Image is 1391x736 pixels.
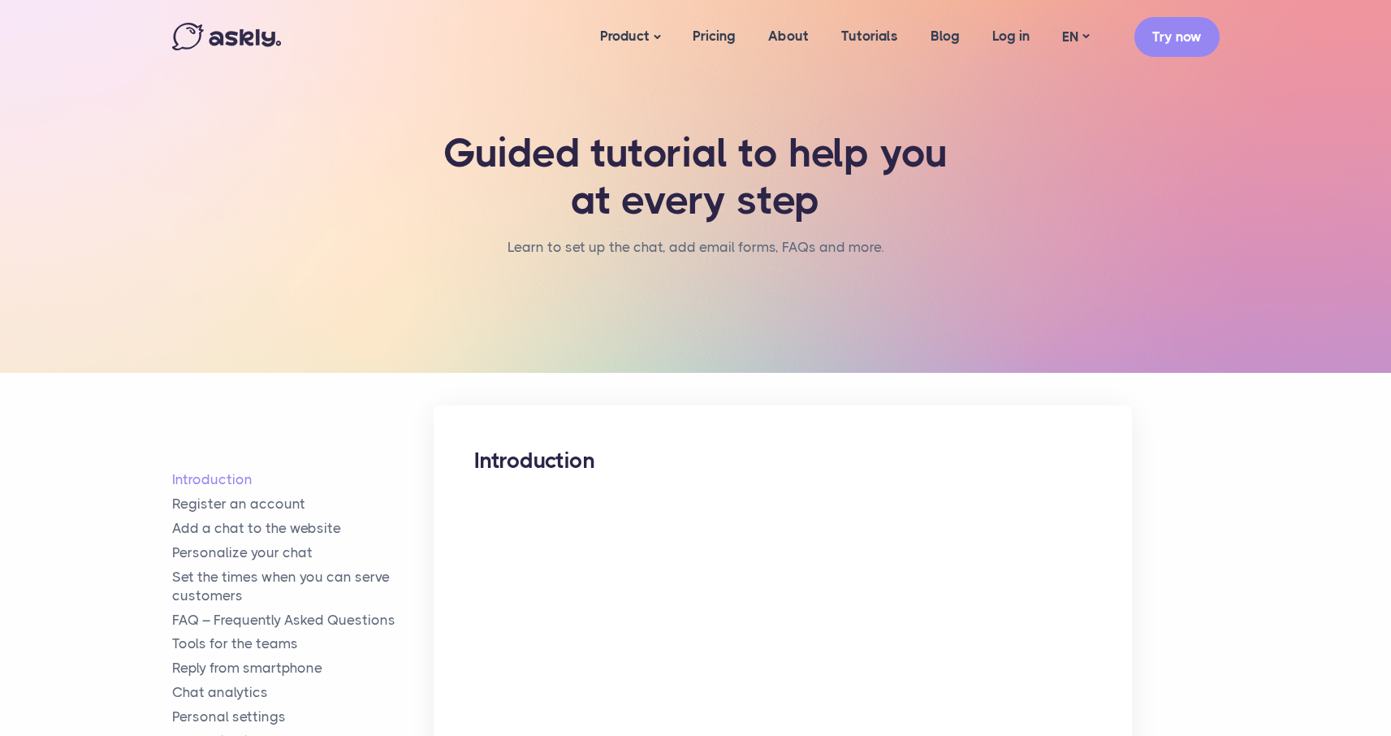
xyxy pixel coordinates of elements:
a: Tools for the teams [172,634,434,653]
a: Personalize your chat [172,543,434,562]
a: Pricing [676,5,752,67]
a: Introduction [172,470,434,489]
a: Chat analytics [172,683,434,702]
a: EN [1046,25,1105,49]
a: Set the times when you can serve customers [172,568,434,605]
a: FAQ – Frequently Asked Questions [172,611,434,630]
a: Try now [1134,17,1220,57]
a: Tutorials [825,5,914,67]
a: Personal settings [172,708,434,726]
li: Learn to set up the chat, add email forms, FAQs and more. [508,236,883,259]
a: Product [584,5,676,69]
a: Reply from smartphone [172,659,434,678]
a: Blog [914,5,976,67]
a: Log in [976,5,1046,67]
h1: Guided tutorial to help you at every step [440,130,952,223]
img: Askly [172,23,281,50]
nav: breadcrumb [508,236,883,275]
a: Register an account [172,495,434,513]
a: Add a chat to the website [172,519,434,538]
h2: Introduction [474,446,1091,475]
a: About [752,5,825,67]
